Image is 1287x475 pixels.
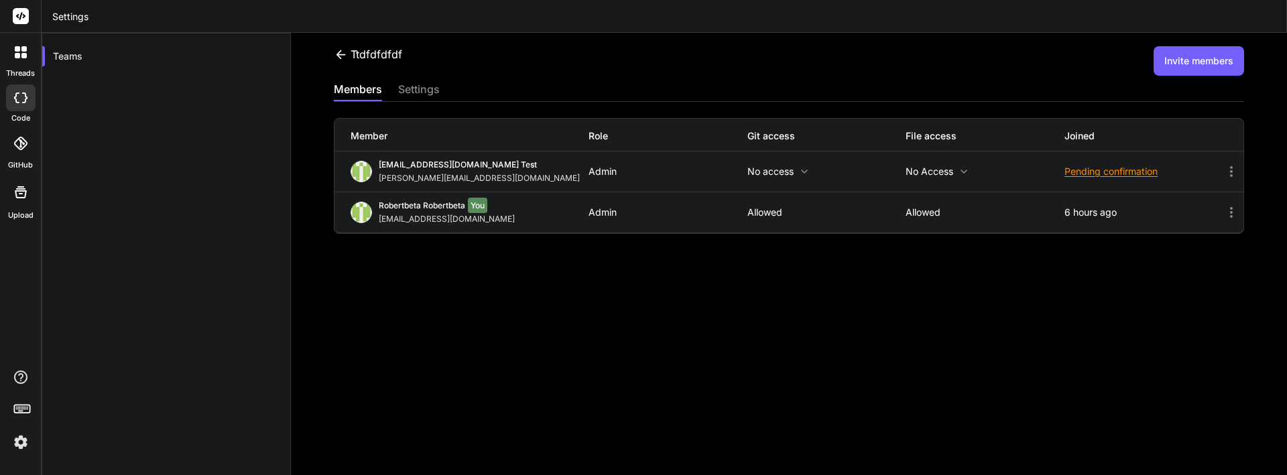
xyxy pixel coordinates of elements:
[351,129,589,143] div: Member
[351,202,372,223] img: profile_image
[9,431,32,454] img: settings
[589,129,747,143] div: Role
[906,207,1064,218] p: Allowed
[468,198,487,213] span: You
[6,68,35,79] label: threads
[747,207,906,218] p: Allowed
[1064,129,1223,143] div: Joined
[42,42,290,71] div: Teams
[398,81,440,100] div: settings
[379,200,465,210] span: robertbeta robertbeta
[1064,165,1223,178] div: Pending confirmation
[379,173,585,184] div: [PERSON_NAME][EMAIL_ADDRESS][DOMAIN_NAME]
[379,159,537,169] span: [EMAIL_ADDRESS][DOMAIN_NAME] test
[8,210,34,221] label: Upload
[1154,46,1244,76] button: Invite members
[747,166,906,177] p: No access
[906,129,1064,143] div: File access
[379,214,520,224] div: [EMAIL_ADDRESS][DOMAIN_NAME]
[589,166,747,177] div: Admin
[906,166,1064,177] p: No access
[334,46,402,62] div: ttdfdfdfdf
[334,81,382,100] div: members
[351,161,372,182] img: profile_image
[747,129,906,143] div: Git access
[11,113,30,124] label: code
[1064,207,1223,218] div: 6 hours ago
[8,159,33,171] label: GitHub
[589,207,747,218] div: Admin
